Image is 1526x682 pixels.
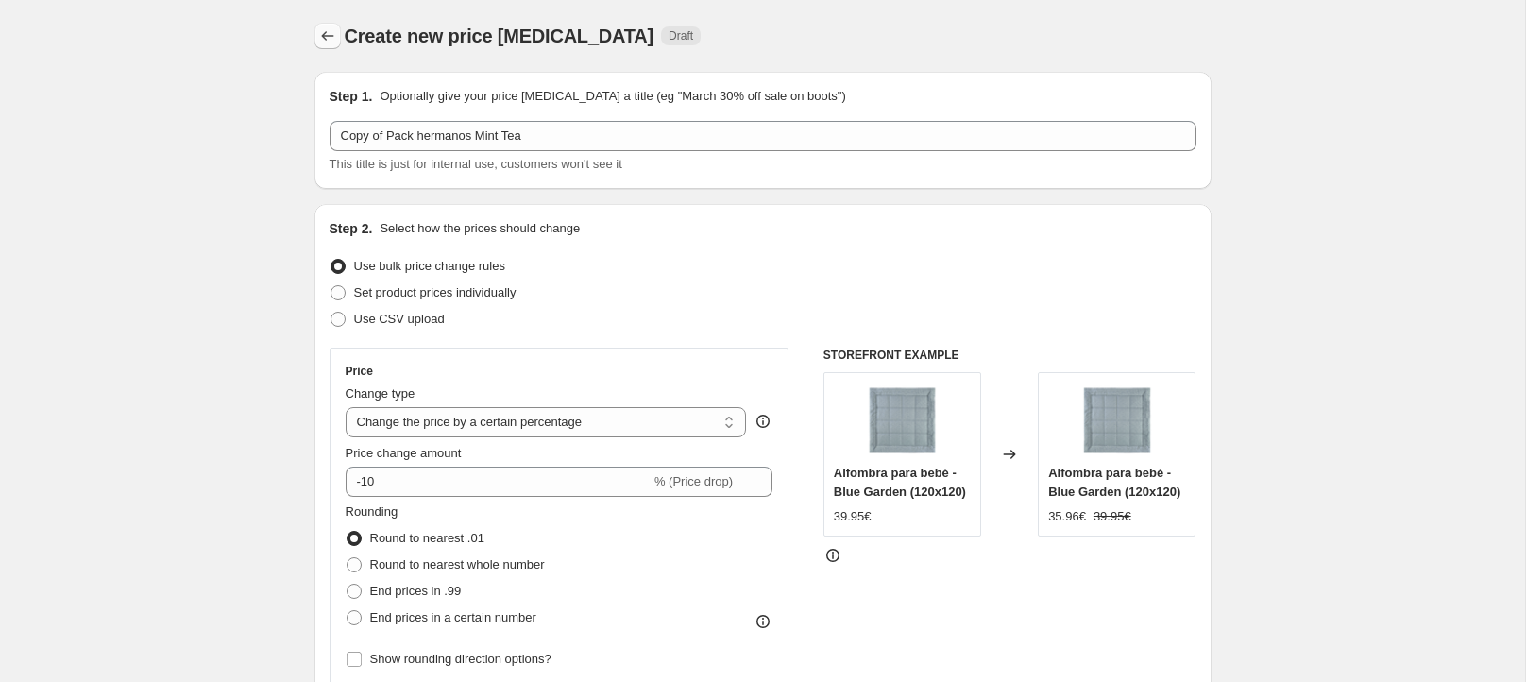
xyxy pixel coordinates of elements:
h6: STOREFRONT EXAMPLE [823,348,1196,363]
span: Create new price [MEDICAL_DATA] [345,26,654,46]
input: 30% off holiday sale [330,121,1196,151]
p: Select how the prices should change [380,219,580,238]
h2: Step 2. [330,219,373,238]
h3: Price [346,364,373,379]
div: 35.96€ [1048,507,1086,526]
span: Alfombra para bebé - Blue Garden (120x120) [1048,466,1180,499]
span: Draft [669,28,693,43]
span: End prices in a certain number [370,610,536,624]
span: Round to nearest .01 [370,531,484,545]
span: Set product prices individually [354,285,517,299]
span: Price change amount [346,446,462,460]
div: 39.95€ [834,507,872,526]
span: Use bulk price change rules [354,259,505,273]
strike: 39.95€ [1094,507,1131,526]
span: % (Price drop) [654,474,733,488]
h2: Step 1. [330,87,373,106]
span: Round to nearest whole number [370,557,545,571]
span: Change type [346,386,415,401]
span: Rounding [346,504,398,519]
span: Show rounding direction options? [370,652,551,666]
span: This title is just for internal use, customers won't see it [330,157,622,171]
img: BlueGarden2_80x.png [1079,383,1155,458]
span: Use CSV upload [354,312,445,326]
span: Alfombra para bebé - Blue Garden (120x120) [834,466,966,499]
button: Price change jobs [314,23,341,49]
img: BlueGarden2_80x.png [864,383,940,458]
input: -15 [346,467,651,497]
div: help [754,412,772,431]
span: End prices in .99 [370,584,462,598]
p: Optionally give your price [MEDICAL_DATA] a title (eg "March 30% off sale on boots") [380,87,845,106]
